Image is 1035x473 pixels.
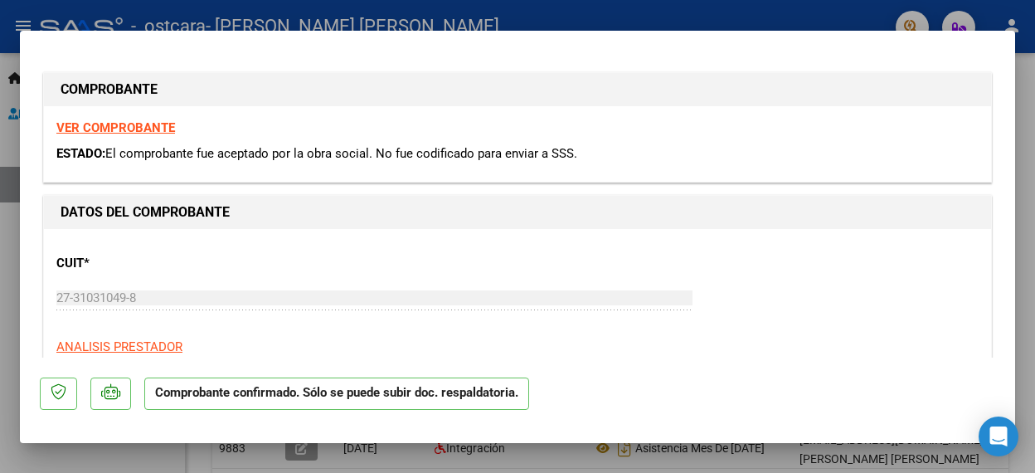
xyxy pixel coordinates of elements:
div: Open Intercom Messenger [979,417,1018,456]
strong: DATOS DEL COMPROBANTE [61,204,230,220]
a: VER COMPROBANTE [56,120,175,135]
span: El comprobante fue aceptado por la obra social. No fue codificado para enviar a SSS. [105,146,577,161]
p: CUIT [56,254,333,273]
span: ESTADO: [56,146,105,161]
p: Comprobante confirmado. Sólo se puede subir doc. respaldatoria. [144,378,529,410]
span: ANALISIS PRESTADOR [56,339,182,354]
strong: COMPROBANTE [61,81,158,97]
